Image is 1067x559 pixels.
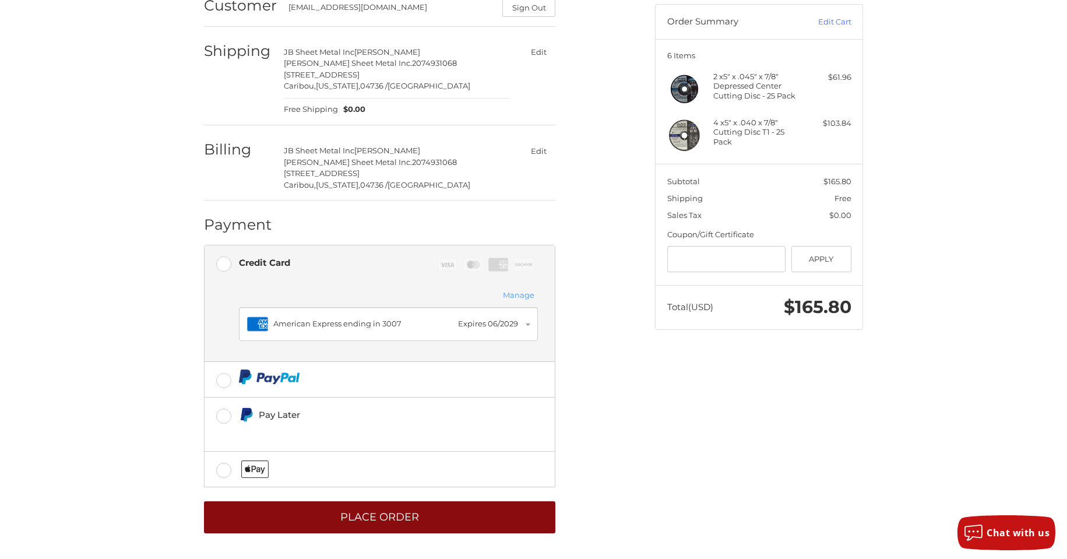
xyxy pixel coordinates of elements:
span: Shipping [667,194,703,203]
h2: Shipping [204,42,272,60]
button: Place Order [204,501,555,533]
input: Gift Certificate or Coupon Code [667,246,786,272]
button: Apply [791,246,851,272]
span: Free Shipping [284,104,338,115]
div: $103.84 [805,118,851,129]
div: American Express ending in 3007 [273,318,452,330]
span: Free [834,194,851,203]
span: 04736 / [360,81,388,90]
span: $165.80 [784,296,851,318]
span: [US_STATE], [316,180,360,189]
h2: Billing [204,140,272,159]
img: Pay Later icon [239,407,253,422]
span: [STREET_ADDRESS] [284,168,360,178]
span: 04736 / [360,180,388,189]
h3: 6 Items [667,51,851,60]
div: Coupon/Gift Certificate [667,229,851,241]
button: American Express ending in 3007Expires 06/2029 [239,307,538,341]
span: [PERSON_NAME] Sheet Metal Inc. [284,157,412,167]
div: Pay Later [259,405,475,424]
span: Subtotal [667,177,700,186]
h4: 4 x 5" x .040 x 7/8" Cutting Disc T1 - 25 Pack [713,118,802,146]
button: Chat with us [957,515,1055,550]
span: [PERSON_NAME] Sheet Metal Inc. [284,58,412,68]
h4: 2 x 5" x .045" x 7/8" Depressed Center Cutting Disc - 25 Pack [713,72,802,100]
button: Manage [499,289,538,302]
span: JB Sheet Metal Inc [284,47,354,57]
div: Credit Card [239,253,290,272]
img: Applepay icon [241,460,269,478]
span: [PERSON_NAME] [354,47,420,57]
div: $61.96 [805,72,851,83]
span: JB Sheet Metal Inc [284,146,354,155]
span: $0.00 [829,210,851,220]
div: Expires 06/2029 [458,318,518,330]
span: Caribou, [284,81,316,90]
span: $0.00 [338,104,366,115]
iframe: PayPal Message 1 [239,427,476,437]
span: Total (USD) [667,301,713,312]
span: [STREET_ADDRESS] [284,70,360,79]
span: [US_STATE], [316,81,360,90]
button: Edit [522,142,555,159]
span: [GEOGRAPHIC_DATA] [388,180,470,189]
span: [GEOGRAPHIC_DATA] [388,81,470,90]
h3: Order Summary [667,16,793,28]
div: [EMAIL_ADDRESS][DOMAIN_NAME] [288,2,491,17]
span: 2074931068 [412,157,457,167]
span: Chat with us [987,526,1050,539]
a: Edit Cart [793,16,851,28]
span: Caribou, [284,180,316,189]
span: 2074931068 [412,58,457,68]
button: Edit [522,44,555,61]
img: PayPal icon [239,370,300,384]
span: [PERSON_NAME] [354,146,420,155]
span: $165.80 [823,177,851,186]
h2: Payment [204,216,272,234]
span: Sales Tax [667,210,702,220]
